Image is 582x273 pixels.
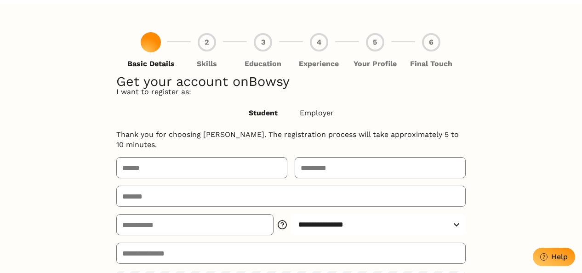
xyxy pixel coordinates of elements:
[366,33,384,51] div: 5
[198,33,216,51] div: 2
[354,59,397,69] p: Your Profile
[116,76,466,86] h1: Get your account on
[238,104,289,122] button: Student
[533,248,575,266] button: Help
[299,59,339,69] p: Experience
[249,74,290,89] span: Bowsy
[116,130,466,150] p: Thank you for choosing [PERSON_NAME]. The registration process will take approximately 5 to 10 mi...
[127,59,175,69] p: Basic Details
[410,59,452,69] p: Final Touch
[254,33,272,51] div: 3
[422,33,440,51] div: 6
[116,87,466,97] p: I want to register as:
[289,104,345,122] button: Employer
[197,59,217,69] p: Skills
[310,33,328,51] div: 4
[142,33,160,51] div: 1
[551,252,568,261] div: Help
[245,59,281,69] p: Education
